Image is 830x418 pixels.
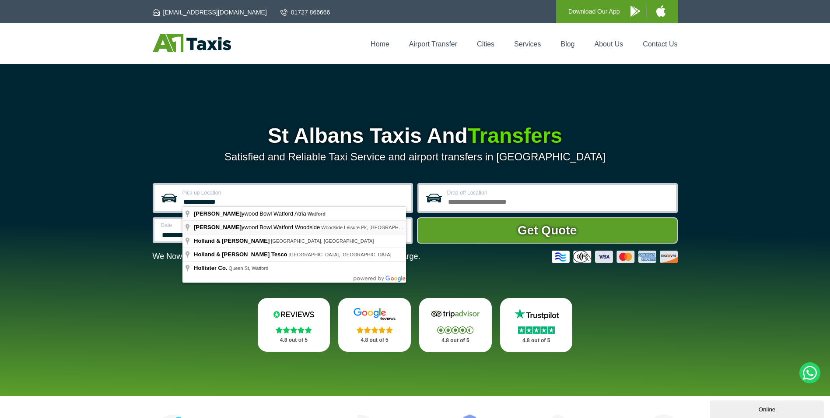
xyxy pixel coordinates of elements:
[321,225,439,230] span: Woodside Leisure Pk, [GEOGRAPHIC_DATA],
[560,40,574,48] a: Blog
[514,40,541,48] a: Services
[280,8,330,17] a: 01727 866666
[518,326,555,334] img: Stars
[643,40,677,48] a: Contact Us
[194,210,308,217] span: ywood Bowl Watford Atria
[182,190,406,195] label: Pick-up Location
[510,335,563,346] p: 4.8 out of 5
[409,40,457,48] a: Airport Transfer
[194,224,321,230] span: ywood Bowl Watford Woodside
[153,252,420,261] p: We Now Accept Card & Contactless Payment In
[357,326,393,333] img: Stars
[267,335,321,346] p: 4.8 out of 5
[289,252,392,257] span: [GEOGRAPHIC_DATA], [GEOGRAPHIC_DATA]
[510,308,563,321] img: Trustpilot
[468,124,562,147] span: Transfers
[348,335,401,346] p: 4.8 out of 5
[194,210,242,217] span: [PERSON_NAME]
[338,298,411,352] a: Google Stars 4.8 out of 5
[656,5,665,17] img: A1 Taxis iPhone App
[194,224,242,230] span: [PERSON_NAME]
[371,40,389,48] a: Home
[276,326,312,333] img: Stars
[267,308,320,321] img: Reviews.io
[153,151,678,163] p: Satisfied and Reliable Taxi Service and airport transfers in [GEOGRAPHIC_DATA]
[500,298,573,352] a: Trustpilot Stars 4.8 out of 5
[153,125,678,146] h1: St Albans Taxis And
[153,34,231,52] img: A1 Taxis St Albans LTD
[153,8,267,17] a: [EMAIL_ADDRESS][DOMAIN_NAME]
[552,251,678,263] img: Credit And Debit Cards
[710,399,826,418] iframe: chat widget
[429,308,482,321] img: Tripadvisor
[429,335,482,346] p: 4.8 out of 5
[348,308,401,321] img: Google
[161,223,273,228] label: Date
[419,298,492,352] a: Tripadvisor Stars 4.8 out of 5
[568,6,620,17] p: Download Our App
[447,190,671,195] label: Drop-off Location
[595,40,623,48] a: About Us
[194,237,270,244] span: Holland & [PERSON_NAME]
[194,251,287,258] span: Holland & [PERSON_NAME] Tesco
[229,266,269,271] span: Queen St, Watford
[194,265,228,271] span: Hollister Co.
[417,217,678,244] button: Get Quote
[308,211,326,216] span: Watford
[437,326,473,334] img: Stars
[477,40,494,48] a: Cities
[271,238,374,244] span: [GEOGRAPHIC_DATA], [GEOGRAPHIC_DATA]
[258,298,330,352] a: Reviews.io Stars 4.8 out of 5
[630,6,640,17] img: A1 Taxis Android App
